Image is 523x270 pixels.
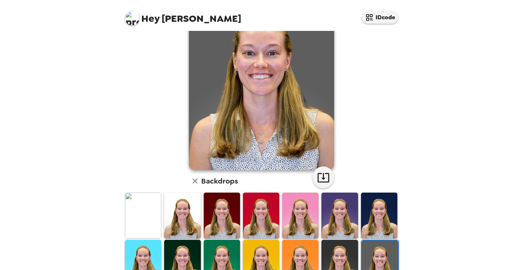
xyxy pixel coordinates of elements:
[125,7,241,24] span: [PERSON_NAME]
[201,175,238,187] h6: Backdrops
[125,193,161,238] img: Original
[141,12,159,25] span: Hey
[362,11,398,24] button: IDcode
[125,11,139,25] img: profile pic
